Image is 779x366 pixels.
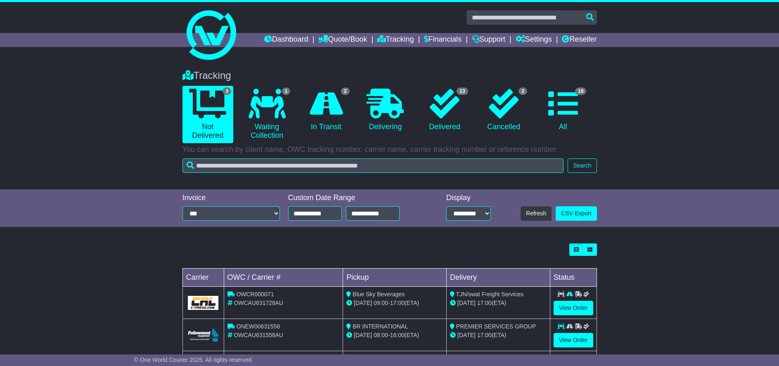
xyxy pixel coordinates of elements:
span: 2 [519,87,527,95]
span: [DATE] [457,332,476,338]
span: 3 [223,87,231,95]
a: View Order [554,333,593,347]
span: 13 [457,87,468,95]
span: PREMIER SERVICES GROUP [456,323,536,330]
a: 18 All [537,86,588,135]
span: 17:00 [477,300,492,306]
a: Delivering [360,86,411,135]
a: 1 Waiting Collection [242,86,292,143]
td: OWC / Carrier # [224,269,343,287]
div: Custom Date Range [288,194,421,203]
button: Search [568,158,597,173]
span: Blue Sky Beverages [353,291,405,298]
a: View Order [554,301,593,315]
span: 08:00 [374,332,388,338]
span: 17:00 [477,332,492,338]
a: 3 Not Delivered [182,86,233,143]
span: © One World Courier 2025. All rights reserved. [134,357,253,363]
td: Status [550,269,597,287]
a: CSV Export [556,206,597,221]
span: 2 [341,87,350,95]
img: Followmont_Transport.png [188,328,219,342]
span: [DATE] [457,300,476,306]
div: (ETA) [450,331,547,340]
a: Tracking [377,33,414,47]
a: 2 Cancelled [478,86,529,135]
div: - (ETA) [346,299,443,307]
span: 09:00 [374,300,388,306]
span: OWCR000071 [236,291,274,298]
div: Display [446,194,491,203]
a: 2 In Transit [301,86,351,135]
span: OWCAU631728AU [234,300,283,306]
span: BR INTERNATIONAL [353,323,408,330]
button: Refresh [521,206,552,221]
p: You can search by client name, OWC tracking number, carrier name, carrier tracking number or refe... [182,145,597,154]
span: TJN/swat Freight Services [456,291,523,298]
a: Financials [424,33,462,47]
img: GetCarrierServiceLogo [188,296,219,310]
span: OWCAU631558AU [234,332,283,338]
td: Pickup [343,269,447,287]
a: Reseller [562,33,597,47]
td: Delivery [446,269,550,287]
div: - (ETA) [346,331,443,340]
a: Support [472,33,505,47]
div: Invoice [182,194,280,203]
span: ONEW00631558 [236,323,280,330]
a: Dashboard [264,33,308,47]
a: Settings [516,33,552,47]
span: [DATE] [354,332,372,338]
span: 1 [282,87,291,95]
div: Tracking [178,70,601,82]
span: 18 [575,87,586,95]
a: 13 Delivered [419,86,470,135]
span: 17:00 [390,300,405,306]
a: Quote/Book [318,33,367,47]
span: [DATE] [354,300,372,306]
span: 16:00 [390,332,405,338]
div: (ETA) [450,299,547,307]
td: Carrier [182,269,224,287]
